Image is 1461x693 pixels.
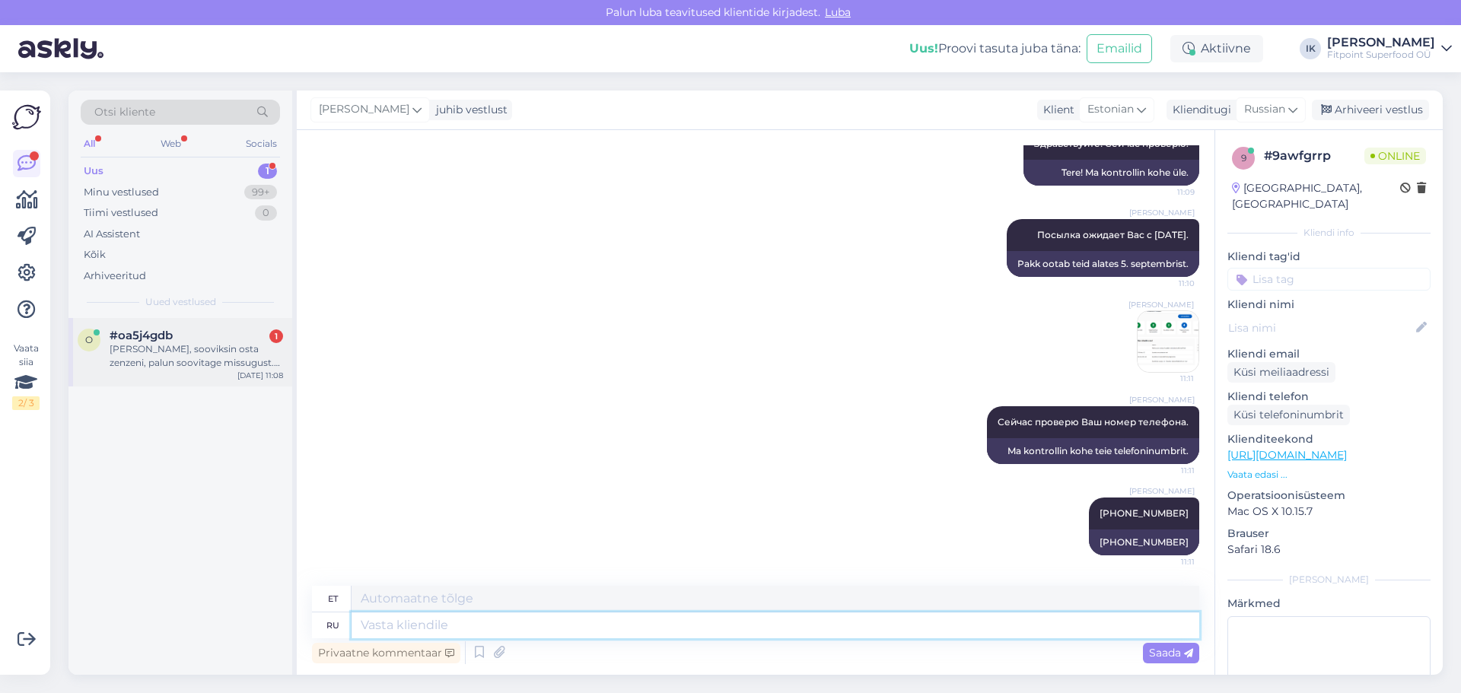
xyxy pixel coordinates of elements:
div: juhib vestlust [430,102,508,118]
span: Сейчас проверю Ваш номер телефона. [998,416,1189,428]
div: Klienditugi [1167,102,1231,118]
div: 2 / 3 [12,396,40,410]
span: Uued vestlused [145,295,216,309]
span: [PERSON_NAME] [319,101,409,118]
p: Kliendi nimi [1227,297,1431,313]
div: [PERSON_NAME] [1327,37,1435,49]
span: 9 [1241,152,1246,164]
div: Ma kontrollin kohe teie telefoninumbrit. [987,438,1199,464]
div: Vaata siia [12,342,40,410]
input: Lisa nimi [1228,319,1413,336]
span: [PERSON_NAME] [1128,299,1194,310]
div: Küsi meiliaadressi [1227,362,1335,383]
div: Kõik [84,247,106,262]
p: Brauser [1227,526,1431,542]
div: [PERSON_NAME] [1227,573,1431,587]
div: All [81,134,98,154]
div: [GEOGRAPHIC_DATA], [GEOGRAPHIC_DATA] [1232,180,1400,212]
p: Märkmed [1227,596,1431,612]
span: [PERSON_NAME] [1129,394,1195,405]
div: 99+ [244,185,277,200]
div: Kliendi info [1227,226,1431,240]
div: [PHONE_NUMBER] [1089,529,1199,555]
div: [PERSON_NAME], sooviksin osta zenzeni, palun soovitage missugust. [PERSON_NAME] 66 aastane naine. [110,342,283,370]
input: Lisa tag [1227,268,1431,291]
div: Minu vestlused [84,185,159,200]
p: Kliendi tag'id [1227,249,1431,265]
div: ru [326,612,339,638]
div: 1 [258,164,277,179]
div: Arhiveeritud [84,269,146,284]
div: Web [158,134,184,154]
span: Saada [1149,646,1193,660]
span: Luba [820,5,855,19]
div: Privaatne kommentaar [312,643,460,663]
p: Klienditeekond [1227,431,1431,447]
div: # 9awfgrrp [1264,147,1364,165]
span: [PERSON_NAME] [1129,485,1195,497]
div: Tiimi vestlused [84,205,158,221]
span: 11:11 [1138,465,1195,476]
span: [PHONE_NUMBER] [1100,507,1189,519]
span: Estonian [1087,101,1134,118]
button: Emailid [1087,34,1152,63]
div: IK [1300,38,1321,59]
span: Russian [1244,101,1285,118]
img: Attachment [1138,311,1198,372]
div: 1 [269,329,283,343]
p: Kliendi telefon [1227,389,1431,405]
div: Socials [243,134,280,154]
span: 11:09 [1138,186,1195,198]
div: AI Assistent [84,227,140,242]
p: Operatsioonisüsteem [1227,488,1431,504]
span: o [85,334,93,345]
p: Vaata edasi ... [1227,468,1431,482]
b: Uus! [909,41,938,56]
a: [URL][DOMAIN_NAME] [1227,448,1347,462]
span: [PERSON_NAME] [1129,207,1195,218]
div: Uus [84,164,103,179]
span: 11:10 [1138,278,1195,289]
img: Askly Logo [12,103,41,132]
div: 0 [255,205,277,221]
span: 11:11 [1137,373,1194,384]
span: Посылка ожидает Вас с [DATE]. [1037,229,1189,240]
div: [DATE] 11:08 [237,370,283,381]
div: Aktiivne [1170,35,1263,62]
p: Mac OS X 10.15.7 [1227,504,1431,520]
div: Proovi tasuta juba täna: [909,40,1081,58]
span: #oa5j4gdb [110,329,173,342]
div: Fitpoint Superfood OÜ [1327,49,1435,61]
div: Klient [1037,102,1074,118]
span: 11:11 [1138,556,1195,567]
p: Kliendi email [1227,346,1431,362]
div: et [328,586,338,612]
span: Online [1364,148,1426,164]
div: Tere! Ma kontrollin kohe üle. [1023,160,1199,186]
div: Küsi telefoninumbrit [1227,405,1350,425]
div: Pakk ootab teid alates 5. septembrist. [1007,251,1199,277]
a: [PERSON_NAME]Fitpoint Superfood OÜ [1327,37,1452,61]
div: Arhiveeri vestlus [1312,100,1429,120]
span: Otsi kliente [94,104,155,120]
p: Safari 18.6 [1227,542,1431,558]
